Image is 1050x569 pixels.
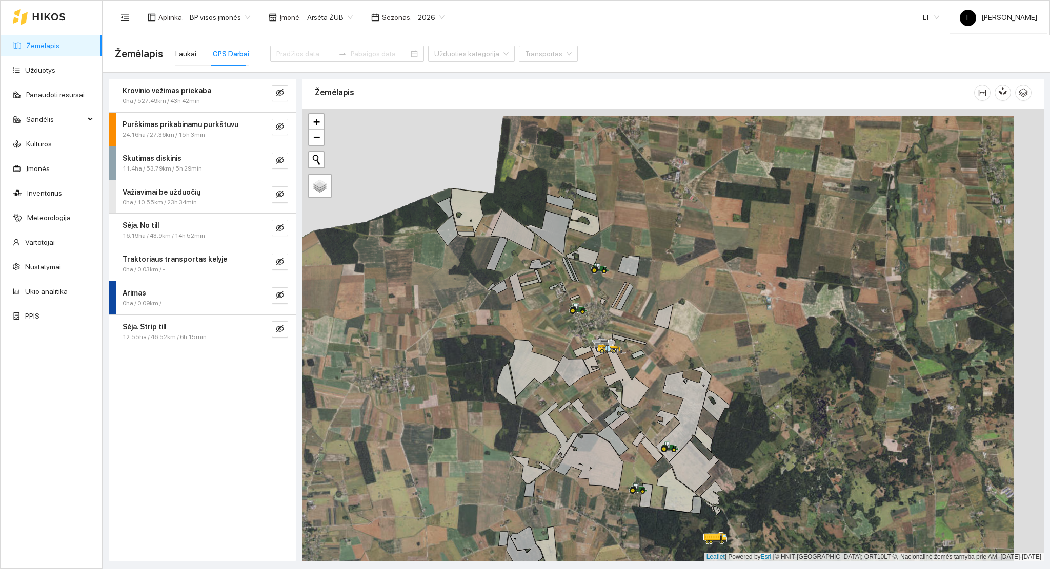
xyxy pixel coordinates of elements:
[123,255,227,263] strong: Traktoriaus transportas kelyje
[276,48,334,59] input: Pradžios data
[115,7,135,28] button: menu-fold
[158,12,184,23] span: Aplinka :
[272,287,288,304] button: eye-invisible
[382,12,412,23] span: Sezonas :
[123,221,159,229] strong: Sėja. No till
[315,78,974,107] div: Žemėlapis
[966,10,970,26] span: L
[123,188,200,196] strong: Važiavimai be užduočių
[704,553,1044,561] div: | Powered by © HNIT-[GEOGRAPHIC_DATA]; ORT10LT ©, Nacionalinė žemės tarnyba prie AM, [DATE]-[DATE]
[123,164,202,174] span: 11.4ha / 53.79km / 5h 29min
[960,13,1037,22] span: [PERSON_NAME]
[25,312,39,320] a: PPIS
[276,224,284,234] span: eye-invisible
[109,247,296,281] div: Traktoriaus transportas kelyje0ha / 0.03km / -eye-invisible
[123,323,166,331] strong: Sėja. Strip till
[120,13,130,22] span: menu-fold
[313,131,320,143] span: −
[272,254,288,270] button: eye-invisible
[123,265,165,275] span: 0ha / 0.03km / -
[309,130,324,145] a: Zoom out
[26,164,50,173] a: Įmonės
[276,156,284,166] span: eye-invisible
[25,287,68,296] a: Ūkio analitika
[313,115,320,128] span: +
[309,175,331,197] a: Layers
[123,198,197,207] span: 0ha / 10.55km / 23h 34min
[279,12,301,23] span: Įmonė :
[974,85,991,101] button: column-width
[25,238,55,246] a: Vartotojai
[269,13,277,22] span: shop
[109,180,296,214] div: Važiavimai be užduočių0ha / 10.55km / 23h 34mineye-invisible
[27,214,71,222] a: Meteorologija
[706,553,725,560] a: Leaflet
[309,114,324,130] a: Zoom in
[307,10,353,25] span: Arsėta ŽŪB
[923,10,939,25] span: LT
[175,48,196,59] div: Laukai
[123,130,205,140] span: 24.16ha / 27.36km / 15h 3min
[123,289,146,297] strong: Arimas
[109,214,296,247] div: Sėja. No till16.19ha / 43.9km / 14h 52mineye-invisible
[773,553,775,560] span: |
[26,91,85,99] a: Panaudoti resursai
[148,13,156,22] span: layout
[272,153,288,169] button: eye-invisible
[351,48,409,59] input: Pabaigos data
[25,263,61,271] a: Nustatymai
[109,113,296,146] div: Purškimas prikabinamu purkštuvu24.16ha / 27.36km / 15h 3mineye-invisible
[109,281,296,314] div: Arimas0ha / 0.09km /eye-invisible
[190,10,250,25] span: BP visos įmonės
[272,220,288,236] button: eye-invisible
[123,120,238,129] strong: Purškimas prikabinamu purkštuvu
[272,85,288,101] button: eye-invisible
[25,66,55,74] a: Užduotys
[276,190,284,200] span: eye-invisible
[276,122,284,132] span: eye-invisible
[418,10,445,25] span: 2026
[276,291,284,301] span: eye-invisible
[276,89,284,98] span: eye-invisible
[272,119,288,135] button: eye-invisible
[272,186,288,203] button: eye-invisible
[123,299,161,308] span: 0ha / 0.09km /
[123,154,181,162] strong: Skutimas diskinis
[975,89,990,97] span: column-width
[26,41,59,50] a: Žemėlapis
[309,152,324,167] button: Initiate a new search
[26,140,52,148] a: Kultūros
[109,79,296,112] div: Krovinio vežimas priekaba0ha / 527.49km / 43h 42mineye-invisible
[123,332,207,342] span: 12.55ha / 46.52km / 6h 15min
[123,87,211,95] strong: Krovinio vežimas priekaba
[276,325,284,334] span: eye-invisible
[213,48,249,59] div: GPS Darbai
[27,189,62,197] a: Inventorius
[276,258,284,267] span: eye-invisible
[123,231,205,241] span: 16.19ha / 43.9km / 14h 52min
[115,46,163,62] span: Žemėlapis
[338,50,347,58] span: swap-right
[371,13,379,22] span: calendar
[338,50,347,58] span: to
[272,321,288,338] button: eye-invisible
[761,553,772,560] a: Esri
[26,109,85,130] span: Sandėlis
[109,315,296,348] div: Sėja. Strip till12.55ha / 46.52km / 6h 15mineye-invisible
[109,146,296,180] div: Skutimas diskinis11.4ha / 53.79km / 5h 29mineye-invisible
[123,96,200,106] span: 0ha / 527.49km / 43h 42min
